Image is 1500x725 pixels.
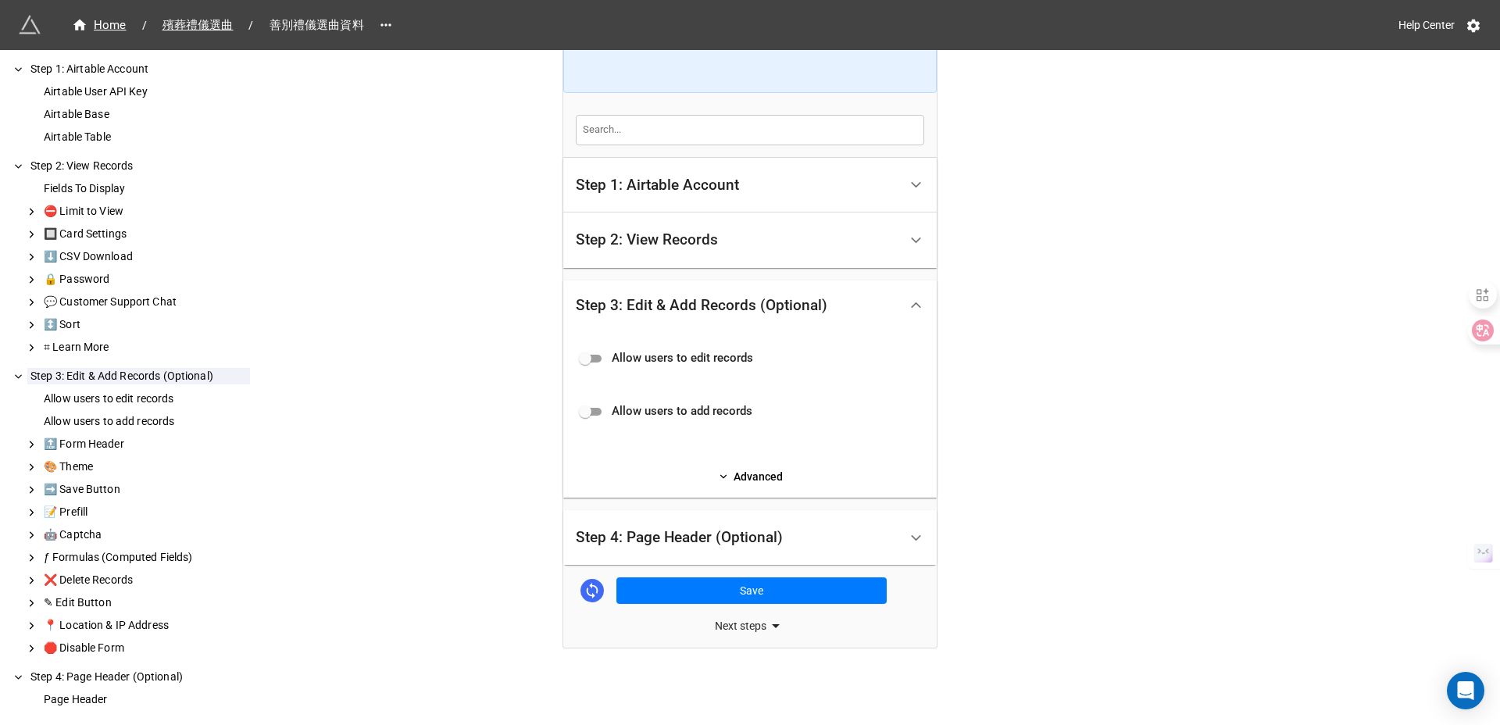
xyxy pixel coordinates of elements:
a: Home [62,16,136,34]
div: Allow users to add records [41,413,250,430]
div: Home [72,16,127,34]
div: 💬 Customer Support Chat [41,294,250,310]
div: Step 3: Edit & Add Records (Optional) [576,298,827,313]
div: Step 2: View Records [576,232,718,248]
div: ❌ Delete Records [41,572,250,588]
div: Airtable Table [41,129,250,145]
div: Step 1: Airtable Account [563,158,937,213]
input: Search... [576,115,924,145]
div: ƒ Formulas (Computed Fields) [41,549,250,566]
a: Help Center [1387,11,1466,39]
div: ↕️ Sort [41,316,250,333]
div: Step 4: Page Header (Optional) [563,510,937,566]
span: Allow users to edit records [612,349,753,368]
div: Step 1: Airtable Account [576,177,739,193]
div: Fields To Display [41,180,250,197]
div: 🔝 Form Header [41,436,250,452]
a: Advanced [576,468,924,485]
a: 殯葬禮儀選曲 [153,16,243,34]
div: 🔲 Card Settings [41,226,250,242]
div: 📍 Location & IP Address [41,617,250,634]
div: 🤖 Captcha [41,527,250,543]
div: Page Header [41,691,250,708]
button: Save [616,577,887,604]
div: Step 3: Edit & Add Records (Optional) [563,330,937,498]
div: Step 3: Edit & Add Records (Optional) [27,368,250,384]
div: Allow users to edit records [41,391,250,407]
div: Step 1: Airtable Account [27,61,250,77]
a: Sync Base Structure [580,579,604,602]
div: ⬇️ CSV Download [41,248,250,265]
div: Step 2: View Records [563,212,937,268]
nav: breadcrumb [62,16,373,34]
div: Open Intercom Messenger [1447,672,1484,709]
div: Next steps [563,616,937,635]
span: 善別禮儀選曲資料 [260,16,373,34]
div: ⛔ Limit to View [41,203,250,220]
div: Step 3: Edit & Add Records (Optional) [563,280,937,330]
div: 🛑 Disable Form [41,640,250,656]
li: / [248,17,253,34]
div: 🎨 Theme [41,459,250,475]
img: miniextensions-icon.73ae0678.png [19,14,41,36]
div: 📝 Prefill [41,504,250,520]
div: ➡️ Save Button [41,481,250,498]
div: Step 4: Page Header (Optional) [576,530,783,545]
div: ⌗ Learn More [41,339,250,355]
div: ✎ Edit Button [41,595,250,611]
div: Airtable User API Key [41,84,250,100]
div: Step 4: Page Header (Optional) [27,669,250,685]
span: Allow users to add records [612,402,752,421]
div: 🔒 Password [41,271,250,287]
div: Step 2: View Records [27,158,250,174]
div: Airtable Base [41,106,250,123]
li: / [142,17,147,34]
